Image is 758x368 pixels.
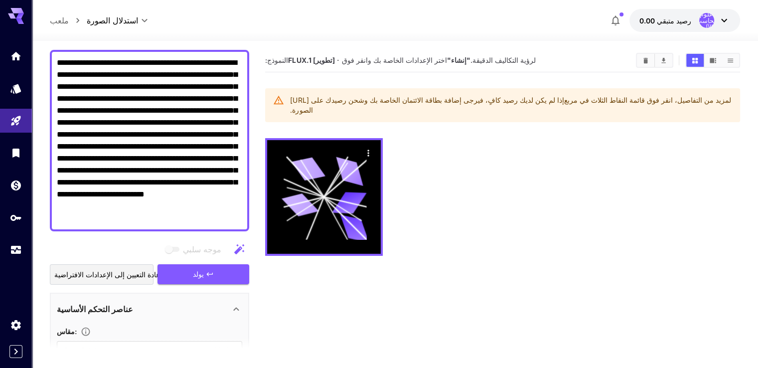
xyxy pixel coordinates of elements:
font: اختر الإعدادات الخاصة بك وانقر فوق [342,56,447,64]
font: 0.00 [639,16,655,25]
font: علوم الحاسب الآلي [696,10,718,31]
span: المطالبات السلبية غير متوافقة مع النموذج المحدد. [163,243,229,256]
div: مفاتيح API [10,211,22,224]
div: 0.00 دولار [639,15,691,26]
font: FLUX.1 [تطوير] [288,56,334,64]
div: مسح الكلتنزيل الكل [636,53,673,68]
font: لرؤية التكاليف الدقيقة. [470,56,536,64]
font: موجه سلبي [183,244,221,254]
button: 0.00 دولارعلوم الحاسب الآلي [629,9,740,32]
button: اضبط أبعاد الصورة المُولَّدة بتحديد عرضها وارتفاعها بالبكسل، أو اختر من الخيارات المُحدَّدة مُسبق... [77,327,95,337]
nav: فتات الخبز [50,14,87,26]
div: عناصر التحكم الأساسية [57,297,242,321]
font: ملعب [50,15,69,25]
button: مسح الكل [637,54,654,67]
button: توسيع الشريط الجانبي [9,345,22,358]
div: مكتبة [10,147,22,159]
div: محفظة [10,179,22,191]
font: · [337,55,339,65]
button: تنزيل الكل [655,54,672,67]
a: ملعب [50,14,69,26]
button: إعادة التعيين إلى الإعدادات الافتراضية [50,264,153,285]
font: عناصر التحكم الأساسية [57,304,133,314]
button: إظهار الوسائط في عرض الفيديو [704,54,722,67]
button: إظهار الوسائط في عرض الشبكة [686,54,704,67]
div: إظهار الوسائط في عرض الشبكةإظهار الوسائط في عرض الفيديوإظهار الوسائط في عرض القائمة [685,53,740,68]
font: إذا لم يكن لديك رصيد كافٍ، فيرجى إضافة بطاقة الائتمان الخاصة بك وشحن رصيدك على [URL] [290,96,564,104]
font: يولد [193,270,204,278]
font: "إنشاء" [447,56,470,64]
div: الإجراءات [361,145,376,160]
font: إعادة التعيين إلى الإعدادات الافتراضية [54,270,162,279]
font: رصيد متبقي [657,16,691,25]
div: نماذج [10,82,22,95]
button: يولد [157,264,249,285]
font: استدلال الصورة [87,15,138,25]
div: ملعب [10,115,22,127]
div: بيت [10,50,22,62]
font: مقاس [57,327,75,336]
div: إعدادات [10,319,22,331]
div: الاستخدام [10,244,22,256]
font: النموذج: [265,56,288,64]
button: إظهار الوسائط في عرض القائمة [722,54,739,67]
font: : [75,327,77,336]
